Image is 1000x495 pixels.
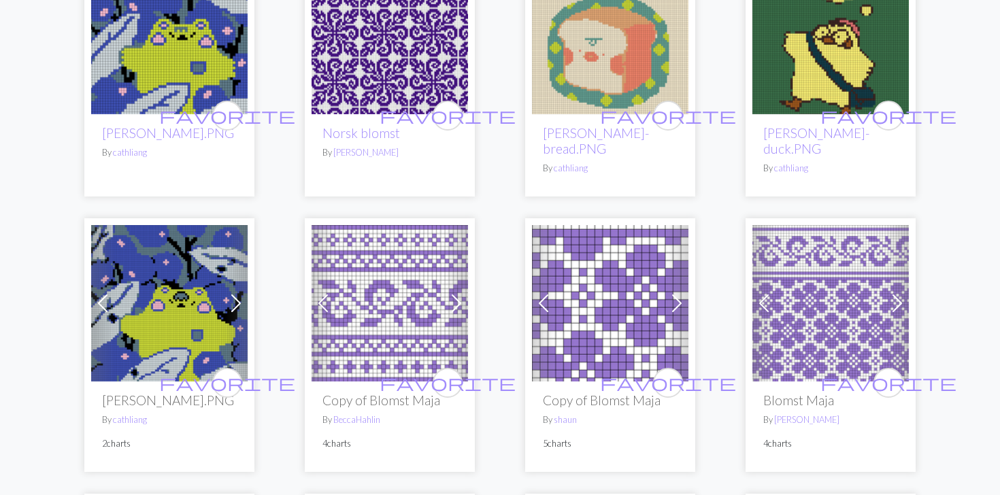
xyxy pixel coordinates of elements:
h2: Blomst Maja [763,392,898,408]
button: favourite [212,368,242,398]
p: 5 charts [543,437,678,450]
a: anne-pin.PNG [91,295,248,308]
a: [PERSON_NAME]-bread.PNG [543,125,649,156]
p: 4 charts [763,437,898,450]
h2: Copy of Blomst Maja [322,392,457,408]
p: By [322,413,457,426]
a: anne-bread.PNG [532,28,688,41]
a: Copy of Copy of Copy of Copy of Blomster [312,295,468,308]
a: [PERSON_NAME] [774,414,839,425]
button: favourite [212,101,242,131]
span: favorite [600,105,736,126]
img: anne-pin.PNG [91,225,248,381]
p: By [102,146,237,159]
a: BeccaHahlin [333,414,380,425]
span: favorite [600,372,736,393]
i: favourite [380,369,516,396]
a: Copy of Copy of Copy of Copy of Blomster [752,295,909,308]
img: Copy of Copy of Copy of Copy of Blomster [532,225,688,381]
a: anne-pin.PNG [91,28,248,41]
span: favorite [820,372,956,393]
p: By [102,413,237,426]
i: favourite [600,369,736,396]
p: By [763,162,898,175]
p: By [763,413,898,426]
i: favourite [159,102,295,129]
h2: [PERSON_NAME].PNG [102,392,237,408]
span: favorite [159,372,295,393]
a: [PERSON_NAME] [333,147,399,158]
button: favourite [653,101,683,131]
a: anne-duck.PNG [752,28,909,41]
a: [PERSON_NAME]-duck.PNG [763,125,869,156]
a: cathliang [774,163,808,173]
p: 4 charts [322,437,457,450]
span: favorite [380,105,516,126]
button: favourite [873,368,903,398]
p: By [322,146,457,159]
a: shaun [554,414,577,425]
a: cathliang [554,163,588,173]
button: favourite [433,368,463,398]
i: favourite [820,369,956,396]
i: favourite [600,102,736,129]
i: favourite [380,102,516,129]
button: favourite [653,368,683,398]
a: cathliang [113,414,147,425]
span: favorite [380,372,516,393]
p: 2 charts [102,437,237,450]
a: [PERSON_NAME].PNG [102,125,234,141]
p: By [543,413,678,426]
a: cathliang [113,147,147,158]
a: Norsk blomst [322,125,400,141]
a: Norsk blomst [312,28,468,41]
h2: Copy of Blomst Maja [543,392,678,408]
a: Copy of Copy of Copy of Copy of Blomster [532,295,688,308]
span: favorite [820,105,956,126]
i: favourite [159,369,295,396]
button: favourite [433,101,463,131]
img: Copy of Copy of Copy of Copy of Blomster [752,225,909,381]
img: Copy of Copy of Copy of Copy of Blomster [312,225,468,381]
button: favourite [873,101,903,131]
i: favourite [820,102,956,129]
p: By [543,162,678,175]
span: favorite [159,105,295,126]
